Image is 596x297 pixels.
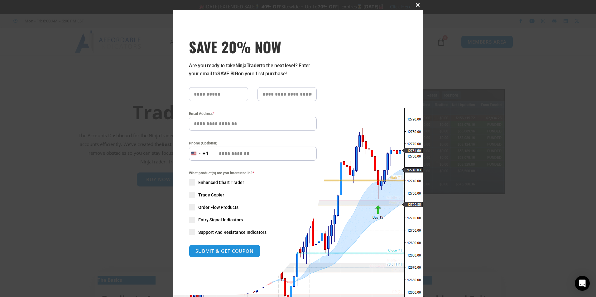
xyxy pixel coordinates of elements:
[235,63,261,68] strong: NinjaTrader
[198,179,244,186] span: Enhanced Chart Trader
[198,192,224,198] span: Trade Copier
[217,71,238,77] strong: SAVE BIG
[189,204,317,210] label: Order Flow Products
[575,276,590,291] div: Open Intercom Messenger
[189,179,317,186] label: Enhanced Chart Trader
[198,204,238,210] span: Order Flow Products
[189,192,317,198] label: Trade Copier
[189,38,317,55] span: SAVE 20% NOW
[203,150,209,158] div: +1
[189,170,317,176] span: What product(s) are you interested in?
[189,217,317,223] label: Entry Signal Indicators
[189,140,317,146] label: Phone (Optional)
[189,147,209,161] button: Selected country
[189,62,317,78] p: Are you ready to take to the next level? Enter your email to on your first purchase!
[198,229,267,235] span: Support And Resistance Indicators
[198,217,243,223] span: Entry Signal Indicators
[189,111,317,117] label: Email Address
[189,245,260,257] button: SUBMIT & GET COUPON
[189,229,317,235] label: Support And Resistance Indicators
